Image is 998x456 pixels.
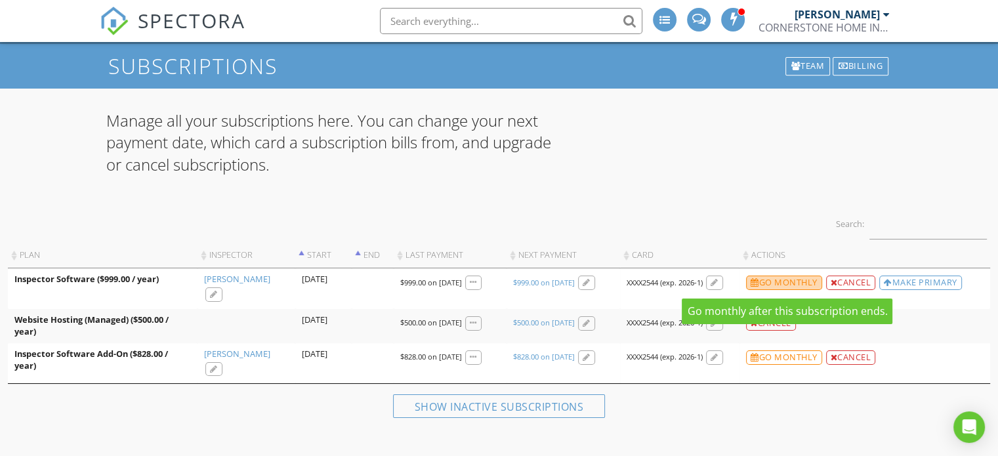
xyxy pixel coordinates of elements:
[833,57,888,75] div: Billing
[513,318,575,328] div: $500.00 on [DATE]
[785,57,831,75] div: Team
[198,243,295,268] th: Inspector: activate to sort column ascending
[746,350,822,365] div: Go monthly
[204,274,270,285] a: [PERSON_NAME]
[106,110,558,176] p: Manage all your subscriptions here. You can change your next payment date, which card a subscript...
[352,243,394,268] th: End: activate to sort column descending
[795,8,880,21] div: [PERSON_NAME]
[8,243,198,268] th: Plan: activate to sort column ascending
[138,7,245,34] span: SPECTORA
[627,352,703,362] div: XXXX2544 (exp. 2026-1)
[14,348,191,372] div: Inspector Software Add-On ($828.00 / year)
[14,274,191,285] div: Inspector Software ($999.00 / year)
[400,318,462,328] div: $500.00 on [DATE]
[295,309,352,343] td: [DATE]
[836,207,987,239] label: Search:
[620,243,739,268] th: Card: activate to sort column ascending
[826,276,876,290] div: Cancel
[784,56,832,77] a: Team
[394,243,507,268] th: Last Payment: activate to sort column ascending
[295,243,352,268] th: Start: activate to sort column ascending
[513,278,575,288] div: $999.00 on [DATE]
[400,278,462,288] div: $999.00 on [DATE]
[869,207,987,239] input: Search:
[100,7,129,35] img: The Best Home Inspection Software - Spectora
[400,352,462,362] div: $828.00 on [DATE]
[100,18,245,45] a: SPECTORA
[879,276,962,290] div: Make Primary
[393,394,606,418] div: Show inactive subscriptions
[14,314,191,338] div: Website Hosting (Managed) ($500.00 / year)
[739,243,990,268] th: Actions: activate to sort column ascending
[204,348,270,360] a: [PERSON_NAME]
[295,268,352,309] td: [DATE]
[826,350,876,365] div: Cancel
[746,316,796,331] div: Cancel
[759,21,890,34] div: CORNERSTONE HOME INSPECTIONS
[295,343,352,384] td: [DATE]
[627,318,703,328] div: XXXX2544 (exp. 2026-1)
[953,411,985,443] div: Open Intercom Messenger
[108,54,890,77] h1: Subscriptions
[380,8,642,34] input: Search everything...
[746,276,822,290] div: Go monthly
[831,56,890,77] a: Billing
[627,278,703,288] div: XXXX2544 (exp. 2026-1)
[507,243,620,268] th: Next Payment: activate to sort column ascending
[513,352,575,362] div: $828.00 on [DATE]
